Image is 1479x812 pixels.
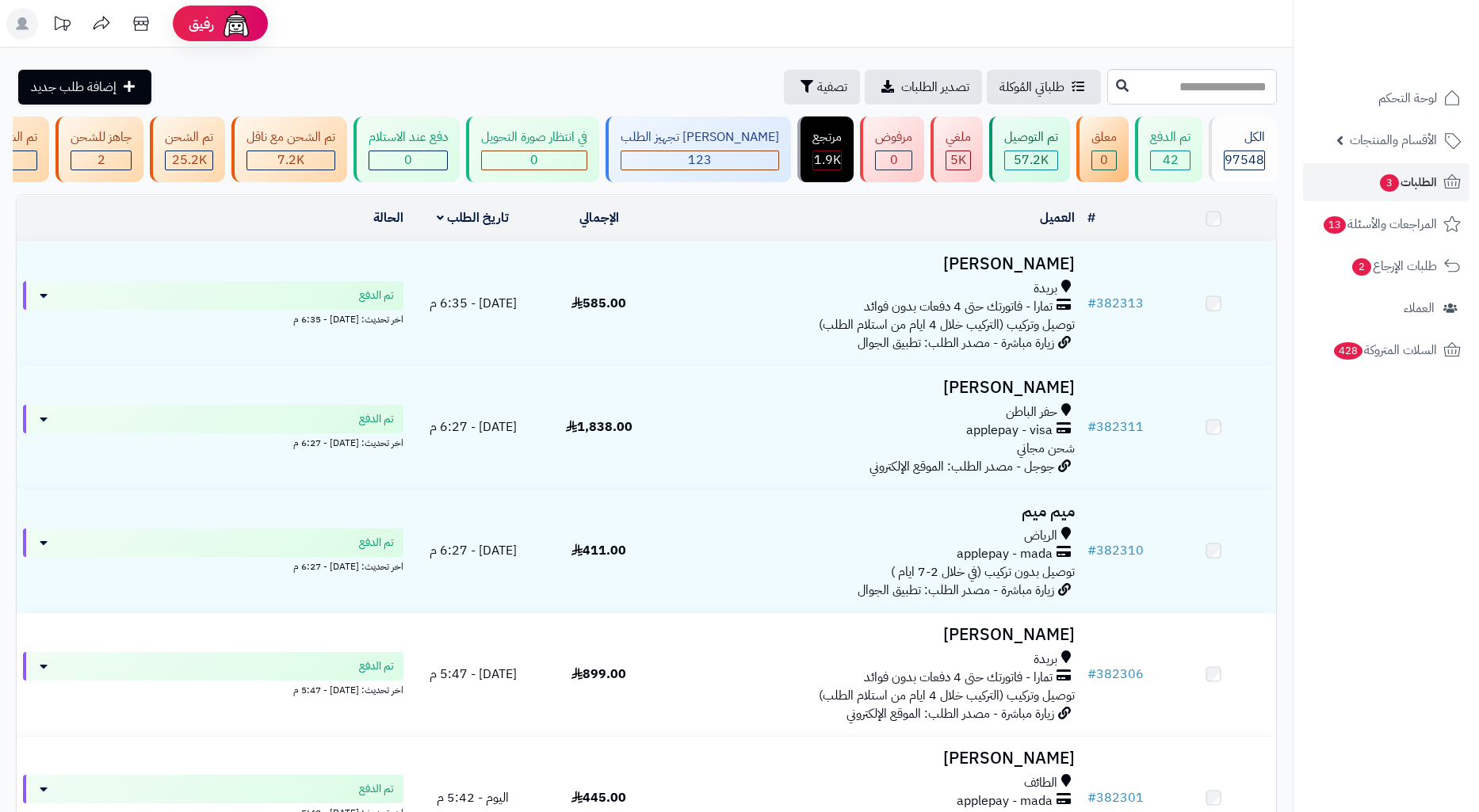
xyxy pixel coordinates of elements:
a: العملاء [1303,289,1469,327]
span: applepay - mada [957,545,1053,563]
div: مرفوض [875,128,912,147]
span: الرياض [1024,527,1057,545]
span: # [1087,788,1096,807]
a: إضافة طلب جديد [18,70,151,105]
a: مرتجع 1.9K [794,116,857,182]
div: مرتجع [812,128,842,147]
a: #382310 [1087,541,1144,560]
span: # [1087,541,1096,560]
span: 411.00 [571,541,626,560]
h3: ميم ميم [668,502,1075,520]
div: اخر تحديث: [DATE] - 6:27 م [23,557,403,574]
div: في انتظار صورة التحويل [481,128,587,147]
span: تصدير الطلبات [901,78,969,97]
a: #382311 [1087,417,1144,436]
span: طلباتي المُوكلة [999,78,1064,97]
span: إضافة طلب جديد [31,78,117,97]
span: 97548 [1225,151,1264,170]
span: # [1087,665,1096,684]
span: تمارا - فاتورتك حتى 4 دفعات بدون فوائد [864,298,1053,316]
a: تم التوصيل 57.2K [986,116,1073,182]
div: 0 [482,151,587,170]
div: 7222 [247,151,334,170]
div: 5011 [946,151,970,170]
span: بريدة [1034,650,1057,669]
a: تصدير الطلبات [865,70,982,105]
a: طلباتي المُوكلة [987,70,1101,105]
a: تم الدفع 42 [1132,116,1206,182]
span: applepay - mada [957,792,1053,810]
span: لوحة التحكم [1378,87,1437,109]
div: اخر تحديث: [DATE] - 5:47 م [23,680,403,697]
div: 0 [876,151,911,170]
span: 13 [1324,216,1347,234]
div: 25190 [166,151,212,170]
span: 123 [688,151,712,170]
span: 3 [1380,174,1399,192]
a: تحديثات المنصة [42,8,82,44]
span: السلات المتروكة [1332,339,1437,361]
span: شحن مجاني [1017,439,1075,458]
span: الطائف [1024,774,1057,792]
span: الأقسام والمنتجات [1350,129,1437,151]
div: دفع عند الاستلام [369,128,448,147]
a: #382306 [1087,665,1144,684]
span: تم الدفع [359,535,394,551]
a: لوحة التحكم [1303,79,1469,117]
span: 1.9K [814,151,841,170]
span: # [1087,417,1096,436]
div: 1856 [813,151,841,170]
span: 585.00 [571,294,626,313]
div: 0 [369,151,447,170]
a: دفع عند الاستلام 0 [350,116,463,182]
a: معلق 0 [1073,116,1132,182]
img: ai-face.png [220,8,252,40]
span: applepay - visa [966,421,1053,440]
h3: [PERSON_NAME] [668,379,1075,397]
span: تم الدفع [359,288,394,303]
div: [PERSON_NAME] تجهيز الطلب [621,128,779,147]
a: الإجمالي [579,208,619,227]
a: الطلبات3 [1303,163,1469,201]
span: 899.00 [571,665,626,684]
span: تم الدفع [359,781,394,797]
span: 0 [404,151,412,170]
span: 7.2K [277,151,304,170]
div: 123 [621,151,778,170]
div: 57228 [1005,151,1057,170]
span: بريدة [1034,280,1057,298]
span: 57.2K [1014,151,1049,170]
a: تاريخ الطلب [437,208,509,227]
div: ملغي [946,128,971,147]
a: [PERSON_NAME] تجهيز الطلب 123 [602,116,794,182]
div: 2 [71,151,131,170]
a: تم الشحن مع ناقل 7.2K [228,116,350,182]
span: الطلبات [1378,171,1437,193]
span: المراجعات والأسئلة [1322,213,1437,235]
span: 2 [97,151,105,170]
a: العميل [1040,208,1075,227]
div: تم الدفع [1150,128,1190,147]
span: 5K [950,151,966,170]
span: اليوم - 5:42 م [437,788,509,807]
span: توصيل بدون تركيب (في خلال 2-7 ايام ) [891,562,1075,581]
img: logo-2.png [1371,37,1464,71]
span: زيارة مباشرة - مصدر الطلب: الموقع الإلكتروني [847,704,1054,723]
h3: [PERSON_NAME] [668,626,1075,644]
div: معلق [1091,128,1117,147]
span: [DATE] - 6:27 م [430,541,517,560]
a: #382313 [1087,294,1144,313]
a: الحالة [373,208,403,227]
span: تم الدفع [359,658,394,674]
span: [DATE] - 6:35 م [430,294,517,313]
div: 0 [1092,151,1116,170]
a: ملغي 5K [927,116,986,182]
span: 0 [1100,151,1108,170]
a: طلبات الإرجاع2 [1303,247,1469,285]
span: توصيل وتركيب (التركيب خلال 4 ايام من استلام الطلب) [819,315,1075,334]
span: حفر الباطن [1006,403,1057,421]
a: السلات المتروكة428 [1303,331,1469,369]
a: الكل97548 [1206,116,1280,182]
span: # [1087,294,1096,313]
h3: [PERSON_NAME] [668,749,1075,768]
